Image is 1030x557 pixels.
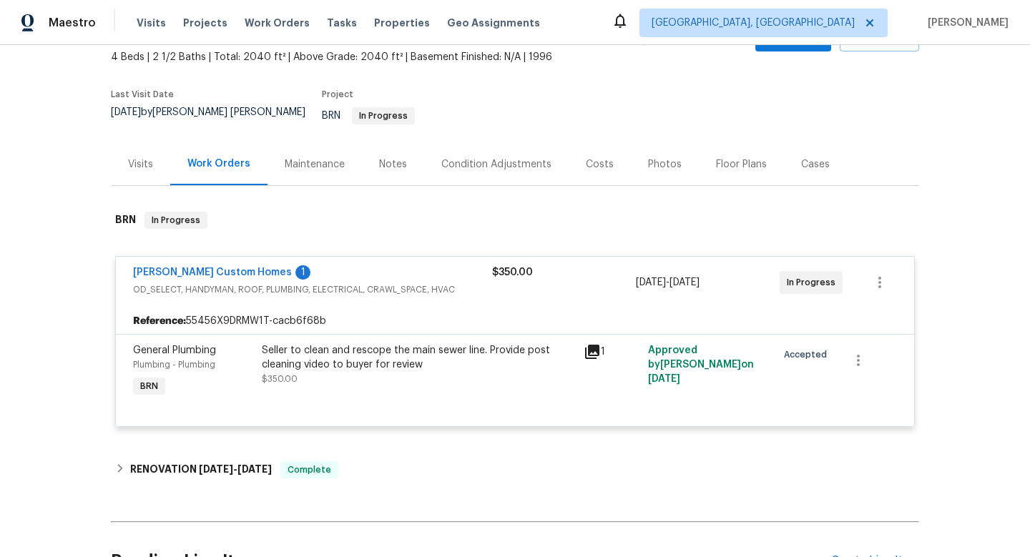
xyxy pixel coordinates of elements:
div: Visits [128,157,153,172]
span: In Progress [353,112,413,120]
span: Project [322,90,353,99]
div: 1 [295,265,310,280]
span: General Plumbing [133,345,216,355]
div: Work Orders [187,157,250,171]
span: Approved by [PERSON_NAME] on [648,345,754,384]
span: BRN [322,111,415,121]
div: Photos [648,157,682,172]
a: [PERSON_NAME] Custom Homes [133,267,292,277]
span: Geo Assignments [447,16,540,30]
div: by [PERSON_NAME] [PERSON_NAME] [111,107,322,134]
div: Seller to clean and rescope the main sewer line. Provide post cleaning video to buyer for review [262,343,575,372]
span: [DATE] [636,277,666,287]
span: Last Visit Date [111,90,174,99]
div: BRN In Progress [111,197,919,243]
div: Maintenance [285,157,345,172]
span: Projects [183,16,227,30]
span: 4 Beds | 2 1/2 Baths | Total: 2040 ft² | Above Grade: 2040 ft² | Basement Finished: N/A | 1996 [111,50,629,64]
div: Costs [586,157,614,172]
span: Work Orders [245,16,310,30]
span: $350.00 [262,375,298,383]
span: [DATE] [199,464,233,474]
div: Condition Adjustments [441,157,551,172]
div: 55456X9DRMW1T-cacb6f68b [116,308,914,334]
span: Maestro [49,16,96,30]
h6: BRN [115,212,136,229]
span: $350.00 [492,267,533,277]
span: - [199,464,272,474]
span: [GEOGRAPHIC_DATA], [GEOGRAPHIC_DATA] [652,16,855,30]
span: [DATE] [669,277,700,287]
span: In Progress [146,213,206,227]
span: BRN [134,379,164,393]
div: Notes [379,157,407,172]
div: Floor Plans [716,157,767,172]
span: [PERSON_NAME] [922,16,1009,30]
span: [DATE] [648,374,680,384]
div: RENOVATION [DATE]-[DATE]Complete [111,453,919,487]
div: Cases [801,157,830,172]
span: Accepted [784,347,833,362]
span: - [636,275,700,290]
h6: RENOVATION [130,461,272,478]
span: Complete [282,463,337,477]
b: Reference: [133,314,186,328]
span: Properties [374,16,430,30]
span: [DATE] [111,107,141,117]
span: Tasks [327,18,357,28]
span: OD_SELECT, HANDYMAN, ROOF, PLUMBING, ELECTRICAL, CRAWL_SPACE, HVAC [133,282,492,297]
span: [DATE] [237,464,272,474]
div: 1 [584,343,639,360]
span: In Progress [787,275,841,290]
span: Visits [137,16,166,30]
span: Plumbing - Plumbing [133,360,215,369]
